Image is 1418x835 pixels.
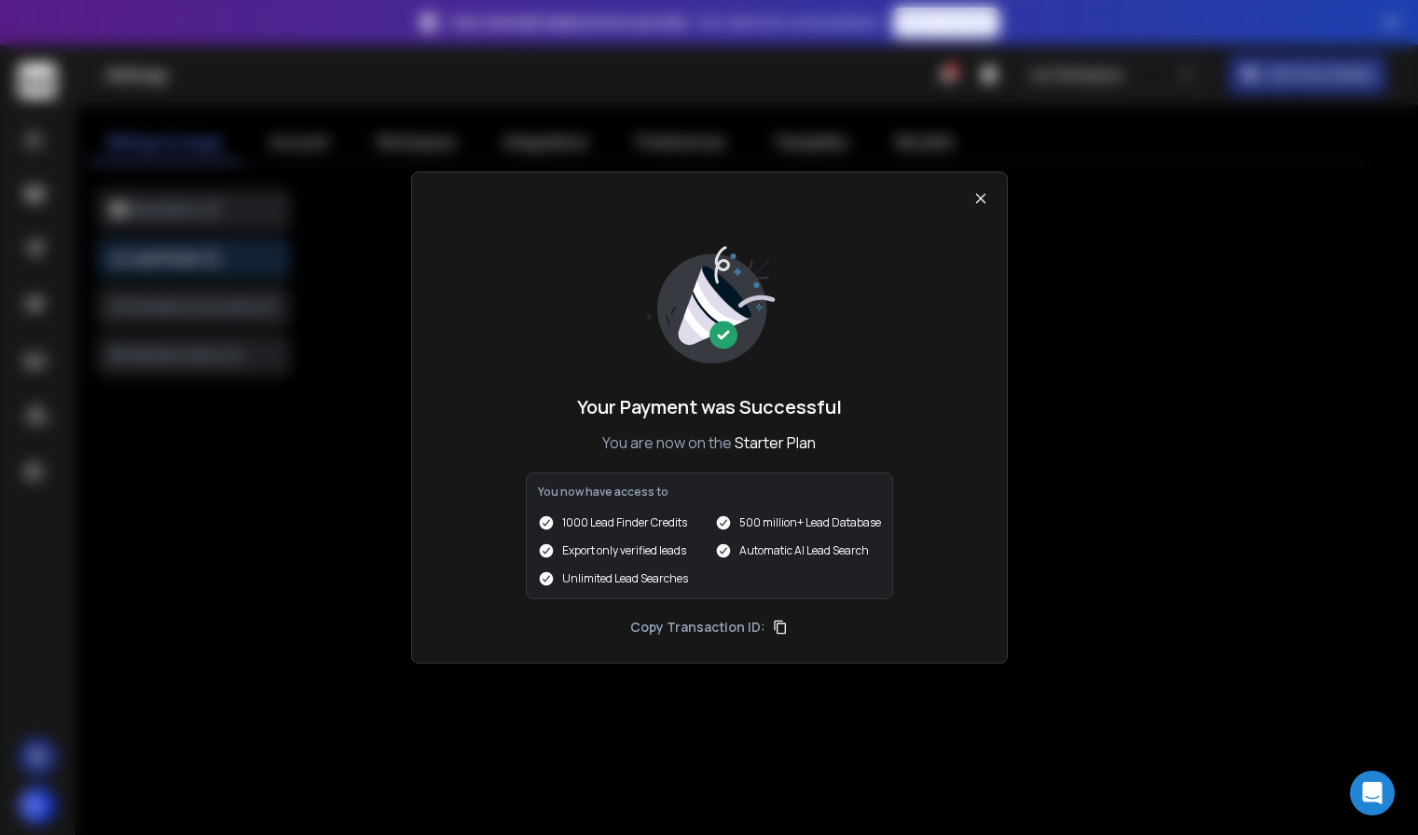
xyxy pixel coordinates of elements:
[538,485,881,500] p: You now have access to
[640,236,779,376] img: image
[538,542,704,559] div: Export only verified leads
[602,431,816,454] p: You are now on the
[538,570,704,587] div: Unlimited Lead Searches
[1350,771,1395,815] div: Open Intercom Messenger
[630,618,765,637] p: Copy Transaction ID:
[577,394,842,420] h1: Your Payment was Successful
[715,542,881,559] div: Automatic AI Lead Search
[715,514,881,531] div: 500 million+ Lead Database
[735,432,816,453] span: Starter Plan
[538,514,704,531] div: 1000 Lead Finder Credits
